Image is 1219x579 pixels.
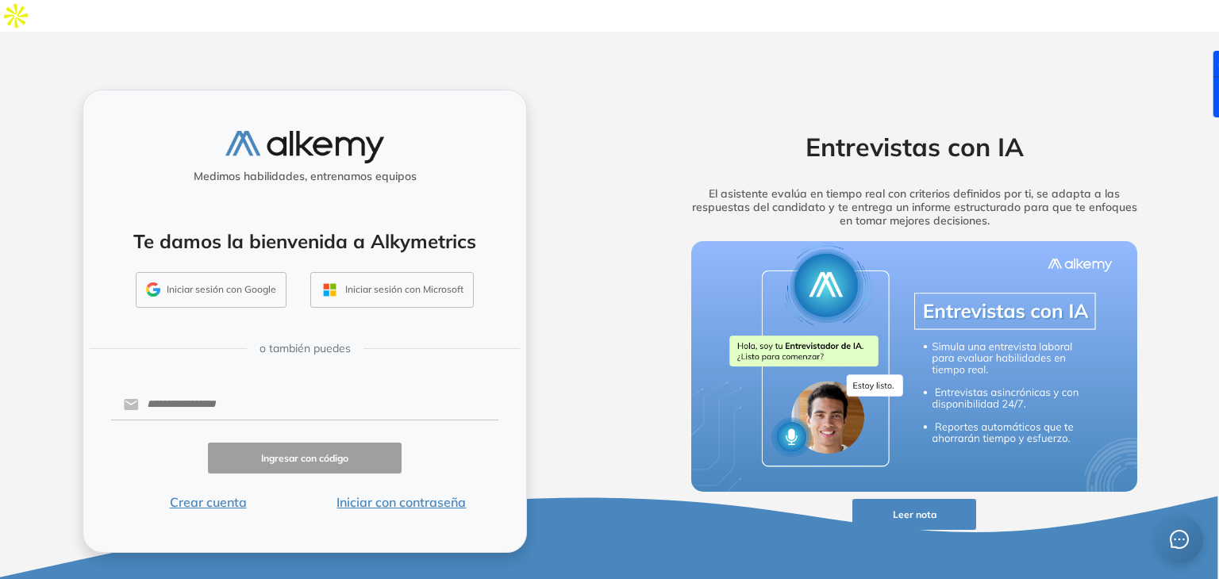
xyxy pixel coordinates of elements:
[104,230,506,253] h4: Te damos la bienvenida a Alkymetrics
[136,272,286,309] button: Iniciar sesión con Google
[852,499,976,530] button: Leer nota
[260,340,351,357] span: o también puedes
[111,493,305,512] button: Crear cuenta
[225,131,384,163] img: logo-alkemy
[321,281,339,299] img: OUTLOOK_ICON
[1170,530,1189,549] span: message
[691,241,1137,492] img: img-more-info
[310,272,474,309] button: Iniciar sesión con Microsoft
[146,282,160,297] img: GMAIL_ICON
[667,187,1162,227] h5: El asistente evalúa en tiempo real con criterios definidos por ti, se adapta a las respuestas del...
[667,132,1162,162] h2: Entrevistas con IA
[90,170,520,183] h5: Medimos habilidades, entrenamos equipos
[305,493,498,512] button: Iniciar con contraseña
[208,443,402,474] button: Ingresar con código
